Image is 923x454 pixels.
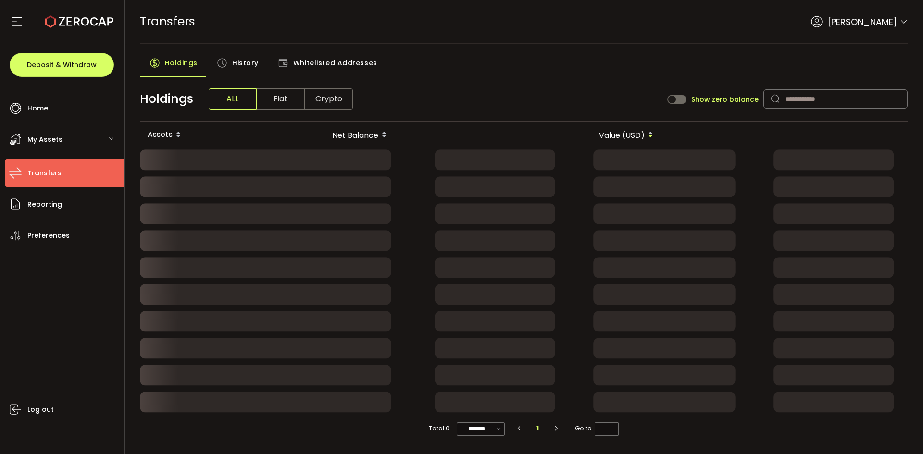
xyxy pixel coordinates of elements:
span: Holdings [140,90,193,108]
span: Fiat [257,88,305,110]
div: Net Balance [262,127,395,143]
span: My Assets [27,133,62,147]
span: [PERSON_NAME] [828,15,897,28]
span: History [232,53,259,73]
span: Deposit & Withdraw [27,61,97,68]
span: Crypto [305,88,353,110]
div: Assets [140,127,262,143]
span: ALL [209,88,257,110]
span: Preferences [27,229,70,243]
span: Whitelisted Addresses [293,53,377,73]
span: Transfers [140,13,195,30]
span: Transfers [27,166,62,180]
li: 1 [529,422,547,435]
span: Log out [27,403,54,417]
button: Deposit & Withdraw [10,53,114,77]
span: Total 0 [429,422,449,435]
span: Holdings [165,53,198,73]
span: Reporting [27,197,62,211]
span: Show zero balance [691,96,759,103]
span: Go to [575,422,619,435]
div: Value (USD) [528,127,661,143]
span: Home [27,101,48,115]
